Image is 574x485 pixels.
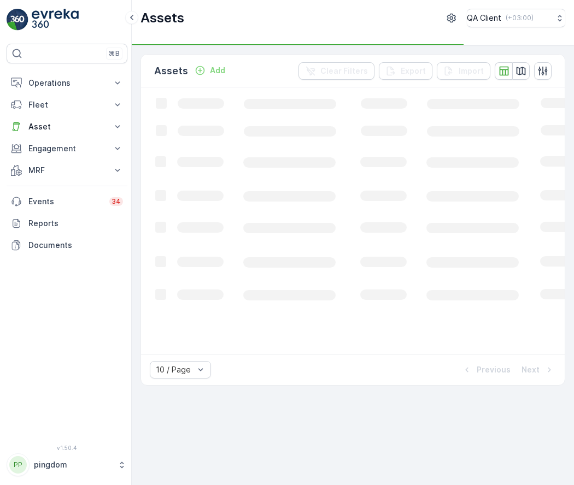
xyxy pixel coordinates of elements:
p: Operations [28,78,106,88]
button: Export [379,62,432,80]
button: PPpingdom [7,453,127,476]
button: Fleet [7,94,127,116]
div: PP [9,456,27,474]
p: Documents [28,240,123,251]
p: Export [401,66,426,76]
img: logo [7,9,28,31]
a: Documents [7,234,127,256]
p: Assets [140,9,184,27]
p: Clear Filters [320,66,368,76]
a: Events34 [7,191,127,212]
p: Add [210,65,225,76]
p: pingdom [34,459,112,470]
p: Asset [28,121,106,132]
button: Import [437,62,490,80]
a: Reports [7,212,127,234]
button: Engagement [7,138,127,159]
p: Import [459,66,484,76]
span: v 1.50.4 [7,445,127,451]
button: Next [520,363,556,376]
button: Clear Filters [298,62,374,80]
button: Add [190,64,230,77]
p: 34 [112,197,121,206]
p: Next [522,364,540,375]
p: QA Client [467,13,501,23]
p: Reports [28,218,123,229]
button: Operations [7,72,127,94]
button: Asset [7,116,127,138]
img: logo_light-DOdMpM7g.png [32,9,79,31]
p: ⌘B [109,49,120,58]
p: Events [28,196,103,207]
p: Fleet [28,99,106,110]
button: QA Client(+03:00) [467,9,565,27]
p: ( +03:00 ) [506,14,534,22]
button: MRF [7,159,127,181]
p: Engagement [28,143,106,154]
p: MRF [28,165,106,176]
button: Previous [460,363,512,376]
p: Assets [154,63,188,79]
p: Previous [477,364,511,375]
